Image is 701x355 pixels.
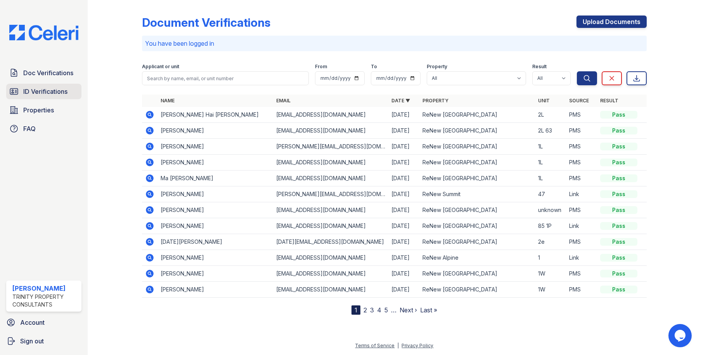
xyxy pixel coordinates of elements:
td: ReNew [GEOGRAPHIC_DATA] [419,139,535,155]
td: [DATE] [388,234,419,250]
div: Pass [600,143,637,150]
td: ReNew [GEOGRAPHIC_DATA] [419,266,535,282]
a: 5 [384,306,388,314]
td: [EMAIL_ADDRESS][DOMAIN_NAME] [273,282,388,298]
td: Link [566,250,597,266]
td: ReNew [GEOGRAPHIC_DATA] [419,107,535,123]
a: Unit [538,98,550,103]
label: Result [532,64,547,70]
a: Email [276,98,291,103]
a: Result [600,98,618,103]
td: [DATE] [388,171,419,186]
td: PMS [566,123,597,139]
span: Sign out [20,336,44,346]
iframe: chat widget [668,324,693,347]
td: [EMAIL_ADDRESS][DOMAIN_NAME] [273,107,388,123]
td: [EMAIL_ADDRESS][DOMAIN_NAME] [273,123,388,139]
td: 1L [535,139,566,155]
a: Upload Documents [576,16,647,28]
td: ReNew Summit [419,186,535,202]
td: 47 [535,186,566,202]
td: [PERSON_NAME] [158,282,273,298]
a: Last » [420,306,437,314]
td: [EMAIL_ADDRESS][DOMAIN_NAME] [273,218,388,234]
td: [DATE][PERSON_NAME] [158,234,273,250]
td: 2e [535,234,566,250]
td: 1W [535,282,566,298]
td: [DATE] [388,282,419,298]
div: Document Verifications [142,16,270,29]
td: ReNew [GEOGRAPHIC_DATA] [419,155,535,171]
label: From [315,64,327,70]
a: Privacy Policy [402,343,433,348]
td: [DATE] [388,266,419,282]
a: FAQ [6,121,81,136]
a: Date ▼ [391,98,410,103]
td: [PERSON_NAME] [158,155,273,171]
td: [PERSON_NAME] Hai [PERSON_NAME] [158,107,273,123]
td: Link [566,218,597,234]
td: [PERSON_NAME] [158,123,273,139]
td: PMS [566,155,597,171]
a: ID Verifications [6,84,81,99]
a: Name [161,98,175,103]
td: [PERSON_NAME][EMAIL_ADDRESS][DOMAIN_NAME] [273,139,388,155]
td: [PERSON_NAME][EMAIL_ADDRESS][DOMAIN_NAME] [273,186,388,202]
td: ReNew [GEOGRAPHIC_DATA] [419,234,535,250]
a: Terms of Service [355,343,395,348]
td: 1L [535,155,566,171]
td: ReNew Alpine [419,250,535,266]
td: [DATE] [388,155,419,171]
p: You have been logged in [145,39,643,48]
td: [DATE] [388,139,419,155]
td: PMS [566,234,597,250]
td: [EMAIL_ADDRESS][DOMAIN_NAME] [273,266,388,282]
td: [PERSON_NAME] [158,202,273,218]
td: ReNew [GEOGRAPHIC_DATA] [419,171,535,186]
td: ReNew [GEOGRAPHIC_DATA] [419,123,535,139]
a: 4 [377,306,381,314]
td: ReNew [GEOGRAPHIC_DATA] [419,202,535,218]
td: 2L 63 [535,123,566,139]
a: 2 [363,306,367,314]
td: unknown [535,202,566,218]
span: Doc Verifications [23,68,73,78]
div: [PERSON_NAME] [12,284,78,293]
div: Pass [600,127,637,134]
button: Sign out [3,333,85,349]
td: [EMAIL_ADDRESS][DOMAIN_NAME] [273,171,388,186]
input: Search by name, email, or unit number [142,71,308,85]
td: [DATE] [388,250,419,266]
td: 1 [535,250,566,266]
div: Pass [600,270,637,277]
td: Link [566,186,597,202]
span: Properties [23,105,54,115]
td: [EMAIL_ADDRESS][DOMAIN_NAME] [273,155,388,171]
div: | [397,343,399,348]
a: 3 [370,306,374,314]
div: Pass [600,222,637,230]
td: [DATE] [388,123,419,139]
label: To [371,64,377,70]
div: Pass [600,206,637,214]
td: [DATE][EMAIL_ADDRESS][DOMAIN_NAME] [273,234,388,250]
td: ReNew [GEOGRAPHIC_DATA] [419,218,535,234]
div: Trinity Property Consultants [12,293,78,308]
td: Ma [PERSON_NAME] [158,171,273,186]
div: Pass [600,190,637,198]
span: ID Verifications [23,87,68,96]
td: [PERSON_NAME] [158,218,273,234]
td: [DATE] [388,107,419,123]
div: Pass [600,111,637,119]
img: CE_Logo_Blue-a8612792a0a2168367f1c8372b55b34899dd931a85d93a1a3d3e32e68fde9ad4.png [3,25,85,40]
td: [DATE] [388,218,419,234]
td: 2L [535,107,566,123]
a: Properties [6,102,81,118]
td: 85 1P [535,218,566,234]
div: Pass [600,238,637,246]
td: PMS [566,139,597,155]
a: Next › [400,306,417,314]
td: 1L [535,171,566,186]
span: Account [20,318,45,327]
a: Account [3,315,85,330]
